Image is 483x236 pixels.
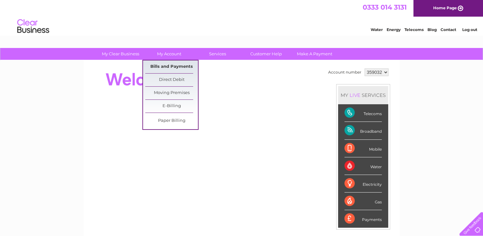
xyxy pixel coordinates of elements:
div: LIVE [348,92,362,98]
a: Make A Payment [288,48,341,60]
a: Paper Billing [145,114,198,127]
a: Energy [387,27,401,32]
div: Water [344,157,382,175]
a: Services [191,48,244,60]
a: Direct Debit [145,74,198,86]
a: E-Billing [145,100,198,113]
div: Clear Business is a trading name of Verastar Limited (registered in [GEOGRAPHIC_DATA] No. 3667643... [91,4,393,31]
a: Contact [441,27,456,32]
div: Electricity [344,175,382,193]
img: logo.png [17,17,49,36]
div: Gas [344,193,382,210]
a: 0333 014 3131 [363,3,407,11]
div: Broadband [344,122,382,139]
a: Water [371,27,383,32]
div: Payments [344,210,382,227]
div: Telecoms [344,104,382,122]
div: Mobile [344,140,382,157]
a: My Clear Business [94,48,147,60]
td: Account number [327,67,363,78]
a: My Account [143,48,195,60]
a: Log out [462,27,477,32]
a: Blog [427,27,437,32]
a: Bills and Payments [145,60,198,73]
a: Moving Premises [145,87,198,99]
div: MY SERVICES [338,86,388,104]
a: Customer Help [240,48,292,60]
a: Telecoms [404,27,424,32]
